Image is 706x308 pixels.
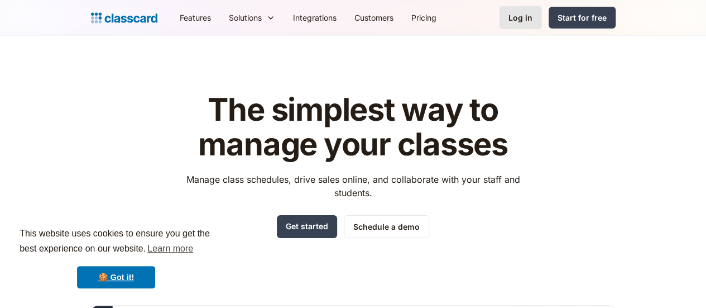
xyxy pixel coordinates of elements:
[176,93,530,162] h1: The simplest way to manage your classes
[176,173,530,200] p: Manage class schedules, drive sales online, and collaborate with your staff and students.
[402,5,445,30] a: Pricing
[171,5,220,30] a: Features
[9,216,223,299] div: cookieconsent
[277,215,337,238] a: Get started
[229,12,262,23] div: Solutions
[91,10,157,26] a: home
[549,7,616,29] a: Start for free
[345,5,402,30] a: Customers
[558,12,607,23] div: Start for free
[499,6,542,29] a: Log in
[220,5,284,30] div: Solutions
[20,227,213,257] span: This website uses cookies to ensure you get the best experience on our website.
[146,240,195,257] a: learn more about cookies
[508,12,532,23] div: Log in
[77,266,155,288] a: dismiss cookie message
[344,215,429,238] a: Schedule a demo
[284,5,345,30] a: Integrations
